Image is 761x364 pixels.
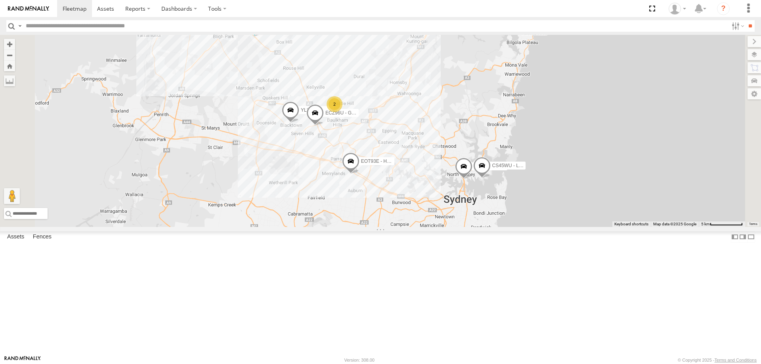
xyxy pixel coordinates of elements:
[731,231,739,243] label: Dock Summary Table to the Left
[4,75,15,86] label: Measure
[4,188,20,204] button: Drag Pegman onto the map to open Street View
[29,231,55,242] label: Fences
[614,221,648,227] button: Keyboard shortcuts
[717,2,730,15] i: ?
[327,96,342,112] div: 2
[678,358,757,362] div: © Copyright 2025 -
[3,231,28,242] label: Assets
[301,107,347,113] span: YLI19N - Isuzu DMAX
[4,61,15,71] button: Zoom Home
[666,3,689,15] div: Tom Tozer
[701,222,710,226] span: 5 km
[325,110,370,116] span: ECZ96U - Great Wall
[747,231,755,243] label: Hide Summary Table
[728,20,746,32] label: Search Filter Options
[4,39,15,50] button: Zoom in
[653,222,696,226] span: Map data ©2025 Google
[4,356,41,364] a: Visit our Website
[749,223,757,226] a: Terms (opens in new tab)
[715,358,757,362] a: Terms and Conditions
[17,20,23,32] label: Search Query
[699,221,745,227] button: Map Scale: 5 km per 79 pixels
[8,6,49,11] img: rand-logo.svg
[748,88,761,99] label: Map Settings
[4,50,15,61] button: Zoom out
[739,231,747,243] label: Dock Summary Table to the Right
[361,158,396,164] span: EOT93E - HiAce
[492,163,526,168] span: CS45WU - LDV
[344,358,375,362] div: Version: 308.00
